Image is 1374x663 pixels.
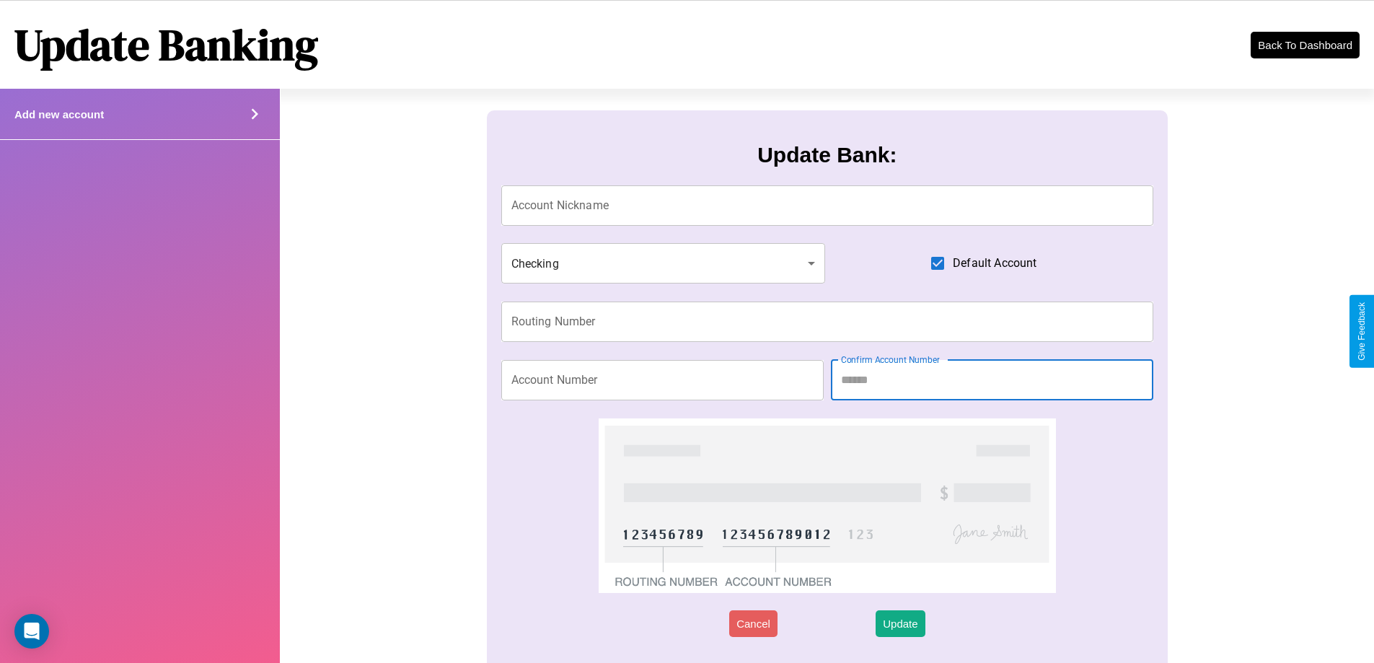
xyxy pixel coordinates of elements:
[876,610,925,637] button: Update
[729,610,778,637] button: Cancel
[599,418,1055,593] img: check
[757,143,897,167] h3: Update Bank:
[1251,32,1360,58] button: Back To Dashboard
[1357,302,1367,361] div: Give Feedback
[14,15,318,74] h1: Update Banking
[841,354,940,366] label: Confirm Account Number
[501,243,826,284] div: Checking
[14,108,104,120] h4: Add new account
[953,255,1036,272] span: Default Account
[14,614,49,649] div: Open Intercom Messenger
